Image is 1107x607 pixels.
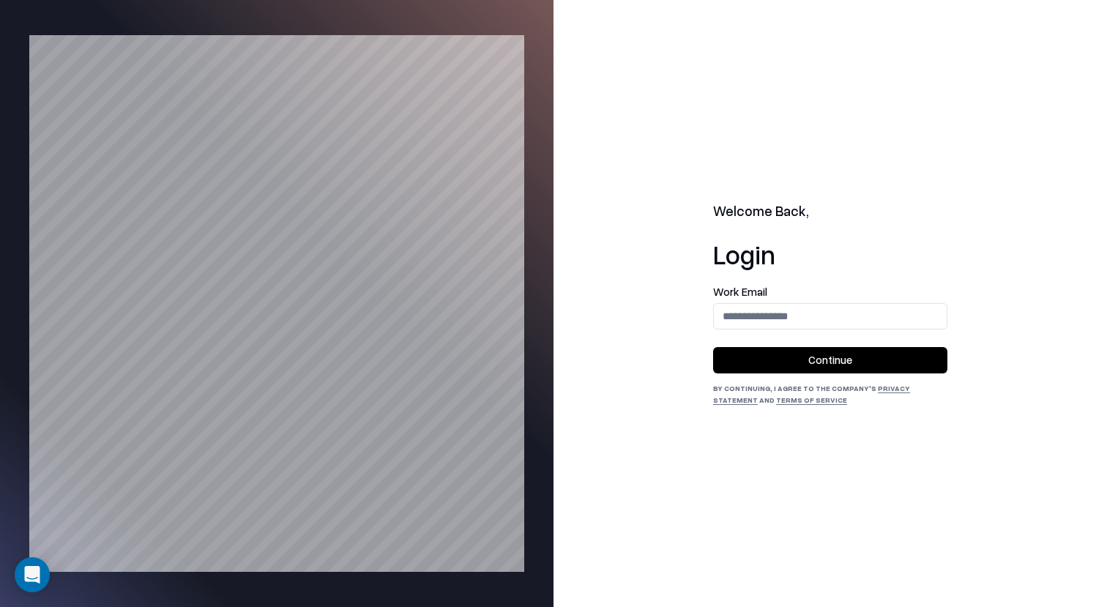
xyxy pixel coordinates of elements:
h1: Login [713,239,947,269]
div: Open Intercom Messenger [15,557,50,592]
label: Work Email [713,286,947,297]
a: Terms of Service [776,395,847,404]
div: By continuing, I agree to the Company's and [713,382,947,406]
h2: Welcome Back, [713,201,947,222]
button: Continue [713,347,947,373]
a: Privacy Statement [713,384,910,404]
